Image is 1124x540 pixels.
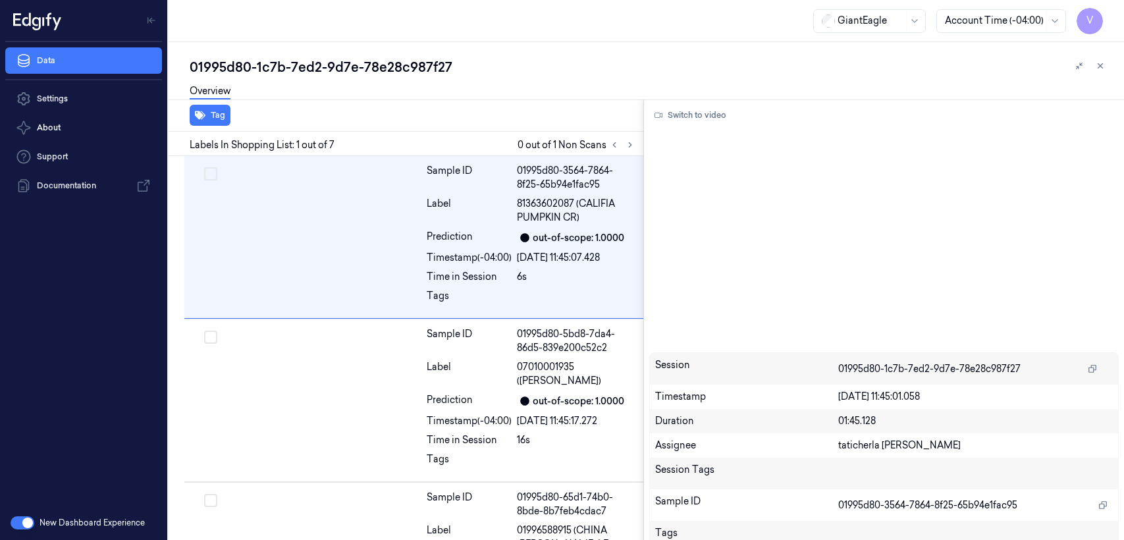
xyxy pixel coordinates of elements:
div: Sample ID [427,491,512,518]
div: Tags [427,452,512,473]
div: Tags [427,289,512,310]
span: 81363602087 (CALIFIA PUMPKIN CR) [517,197,635,225]
span: 01995d80-1c7b-7ed2-9d7e-78e28c987f27 [838,362,1021,376]
div: Prediction [427,230,512,246]
button: About [5,115,162,141]
button: Toggle Navigation [141,10,162,31]
div: 01995d80-5bd8-7da4-86d5-839e200c52c2 [517,327,635,355]
span: 0 out of 1 Non Scans [518,137,638,153]
div: Assignee [655,439,838,452]
button: Select row [204,331,217,344]
div: Session [655,358,838,379]
div: Duration [655,414,838,428]
div: 01995d80-1c7b-7ed2-9d7e-78e28c987f27 [190,58,1113,76]
div: taticherla [PERSON_NAME] [838,439,1113,452]
div: [DATE] 11:45:07.428 [517,251,635,265]
button: Switch to video [649,105,732,126]
span: Labels In Shopping List: 1 out of 7 [190,138,335,152]
div: Label [427,360,512,388]
span: 01995d80-3564-7864-8f25-65b94e1fac95 [838,499,1017,512]
div: 01995d80-3564-7864-8f25-65b94e1fac95 [517,164,635,192]
div: Label [427,197,512,225]
div: Session Tags [655,463,838,484]
div: Timestamp (-04:00) [427,251,512,265]
div: out-of-scope: 1.0000 [533,231,624,245]
button: V [1077,8,1103,34]
button: Select row [204,167,217,180]
div: Time in Session [427,270,512,284]
div: Time in Session [427,433,512,447]
a: Support [5,144,162,170]
button: Tag [190,105,230,126]
div: 6s [517,270,635,284]
div: 01995d80-65d1-74b0-8bde-8b7feb4cdac7 [517,491,635,518]
div: Timestamp (-04:00) [427,414,512,428]
div: 16s [517,433,635,447]
div: [DATE] 11:45:17.272 [517,414,635,428]
a: Documentation [5,173,162,199]
div: Timestamp [655,390,838,404]
span: 07010001935 ([PERSON_NAME]) [517,360,635,388]
div: Sample ID [427,164,512,192]
div: Sample ID [655,495,838,516]
div: Sample ID [427,327,512,355]
a: Settings [5,86,162,112]
a: Data [5,47,162,74]
div: Prediction [427,393,512,409]
div: [DATE] 11:45:01.058 [838,390,1113,404]
div: 01:45.128 [838,414,1113,428]
button: Select row [204,494,217,507]
div: out-of-scope: 1.0000 [533,394,624,408]
a: Overview [190,84,230,99]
